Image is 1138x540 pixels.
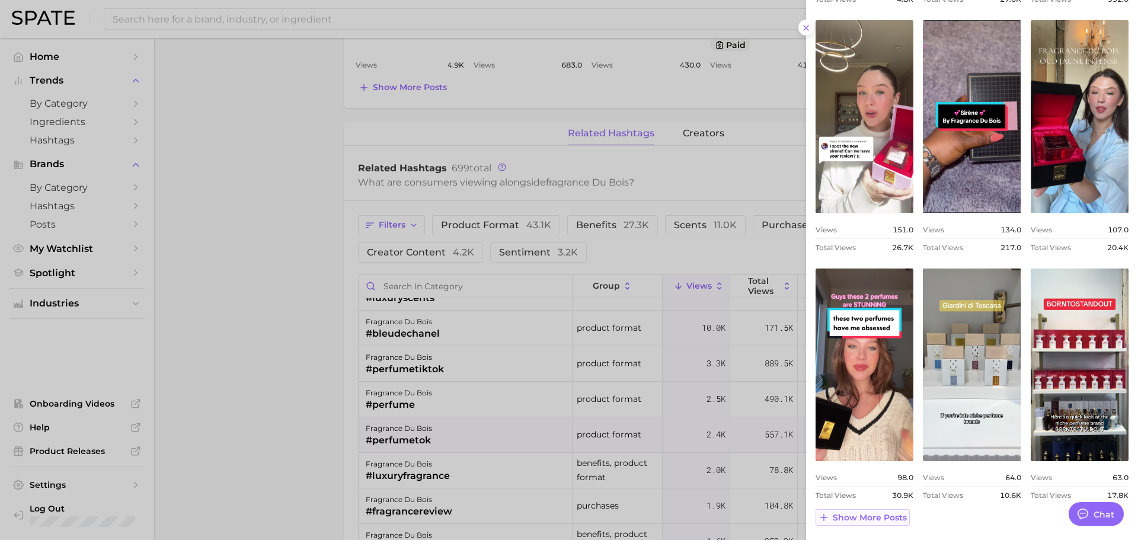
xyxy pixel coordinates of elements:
[892,491,913,500] span: 30.9k
[1000,225,1021,234] span: 134.0
[923,243,963,252] span: Total Views
[816,243,856,252] span: Total Views
[1031,491,1071,500] span: Total Views
[923,473,944,482] span: Views
[1107,243,1129,252] span: 20.4k
[1000,491,1021,500] span: 10.6k
[1108,225,1129,234] span: 107.0
[816,509,910,526] button: Show more posts
[816,491,856,500] span: Total Views
[1000,243,1021,252] span: 217.0
[893,225,913,234] span: 151.0
[1113,473,1129,482] span: 63.0
[897,473,913,482] span: 98.0
[1031,225,1052,234] span: Views
[833,513,907,523] span: Show more posts
[816,473,837,482] span: Views
[923,225,944,234] span: Views
[892,243,913,252] span: 26.7k
[1107,491,1129,500] span: 17.8k
[923,491,963,500] span: Total Views
[1031,473,1052,482] span: Views
[1005,473,1021,482] span: 64.0
[816,225,837,234] span: Views
[1031,243,1071,252] span: Total Views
